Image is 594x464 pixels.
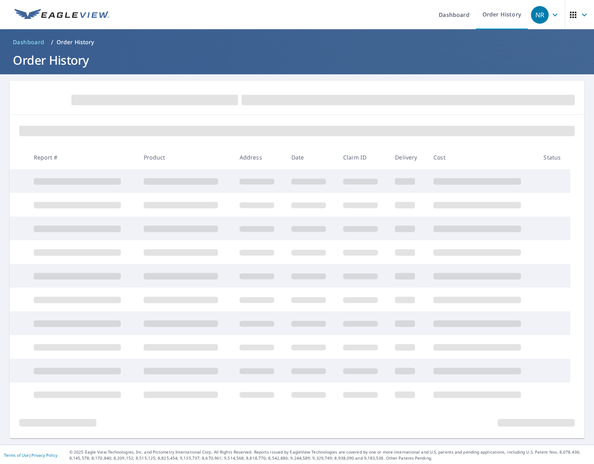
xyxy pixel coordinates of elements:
img: EV Logo [14,9,109,21]
p: © 2025 Eagle View Technologies, Inc. and Pictometry International Corp. All Rights Reserved. Repo... [69,449,590,461]
th: Address [233,145,285,169]
th: Claim ID [337,145,389,169]
th: Report # [27,145,137,169]
th: Product [137,145,233,169]
p: | [4,453,57,458]
li: / [51,37,53,47]
a: Dashboard [10,36,48,49]
th: Status [537,145,570,169]
div: NR [531,6,549,24]
th: Cost [427,145,537,169]
span: Dashboard [13,38,45,46]
nav: breadcrumb [10,36,584,49]
a: Terms of Use [4,452,29,458]
p: Order History [57,38,94,46]
th: Date [285,145,337,169]
th: Delivery [389,145,427,169]
h1: Order History [10,52,584,68]
a: Privacy Policy [31,452,57,458]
